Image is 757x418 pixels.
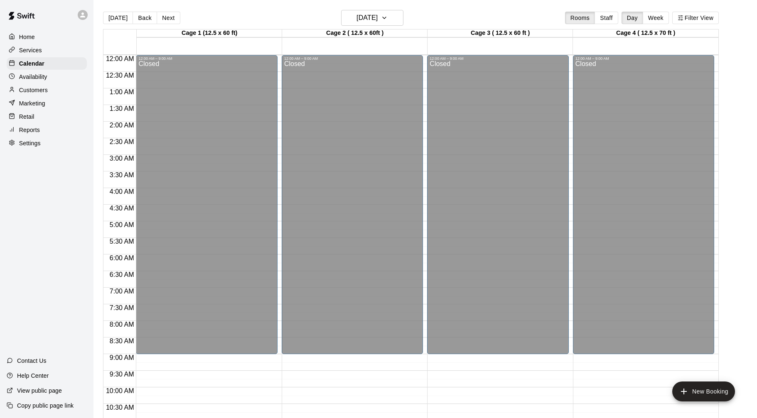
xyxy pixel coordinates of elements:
[19,112,34,121] p: Retail
[104,387,136,394] span: 10:00 AM
[17,386,62,395] p: View public page
[430,56,566,61] div: 12:00 AM – 9:00 AM
[575,56,712,61] div: 12:00 AM – 9:00 AM
[7,84,87,96] a: Customers
[7,124,87,136] a: Reports
[108,288,136,295] span: 7:00 AM
[573,29,718,37] div: Cage 4 ( 12.5 x 70 ft )
[108,171,136,178] span: 3:30 AM
[356,12,378,24] h6: [DATE]
[108,271,136,278] span: 6:30 AM
[19,99,45,108] p: Marketing
[108,371,136,378] span: 9:30 AM
[108,238,136,245] span: 5:30 AM
[108,321,136,328] span: 8:00 AM
[7,97,87,110] a: Marketing
[104,404,136,411] span: 10:30 AM
[19,59,44,68] p: Calendar
[17,372,49,380] p: Help Center
[108,221,136,228] span: 5:00 AM
[138,61,275,357] div: Closed
[430,61,566,357] div: Closed
[284,61,420,357] div: Closed
[136,55,277,354] div: 12:00 AM – 9:00 AM: Closed
[643,12,669,24] button: Week
[19,46,42,54] p: Services
[138,56,275,61] div: 12:00 AM – 9:00 AM
[108,88,136,95] span: 1:00 AM
[428,29,573,37] div: Cage 3 ( 12.5 x 60 ft )
[19,86,48,94] p: Customers
[137,29,282,37] div: Cage 1 (12.5 x 60 ft)
[672,381,735,401] button: add
[133,12,157,24] button: Back
[282,55,423,354] div: 12:00 AM – 9:00 AM: Closed
[573,55,714,354] div: 12:00 AM – 9:00 AM: Closed
[108,304,136,311] span: 7:30 AM
[284,56,420,61] div: 12:00 AM – 9:00 AM
[19,73,47,81] p: Availability
[104,55,136,62] span: 12:00 AM
[7,110,87,123] a: Retail
[108,337,136,345] span: 8:30 AM
[341,10,403,26] button: [DATE]
[19,126,40,134] p: Reports
[108,138,136,145] span: 2:30 AM
[17,401,74,410] p: Copy public page link
[7,31,87,43] a: Home
[7,71,87,83] a: Availability
[108,205,136,212] span: 4:30 AM
[622,12,643,24] button: Day
[108,254,136,262] span: 6:00 AM
[108,155,136,162] span: 3:00 AM
[157,12,180,24] button: Next
[282,29,428,37] div: Cage 2 ( 12.5 x 60ft )
[595,12,618,24] button: Staff
[104,72,136,79] span: 12:30 AM
[7,57,87,70] a: Calendar
[7,137,87,149] a: Settings
[672,12,719,24] button: Filter View
[7,44,87,56] a: Services
[108,105,136,112] span: 1:30 AM
[19,33,35,41] p: Home
[103,12,133,24] button: [DATE]
[427,55,568,354] div: 12:00 AM – 9:00 AM: Closed
[17,357,47,365] p: Contact Us
[575,61,712,357] div: Closed
[565,12,595,24] button: Rooms
[19,139,41,147] p: Settings
[108,188,136,195] span: 4:00 AM
[108,354,136,361] span: 9:00 AM
[108,122,136,129] span: 2:00 AM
